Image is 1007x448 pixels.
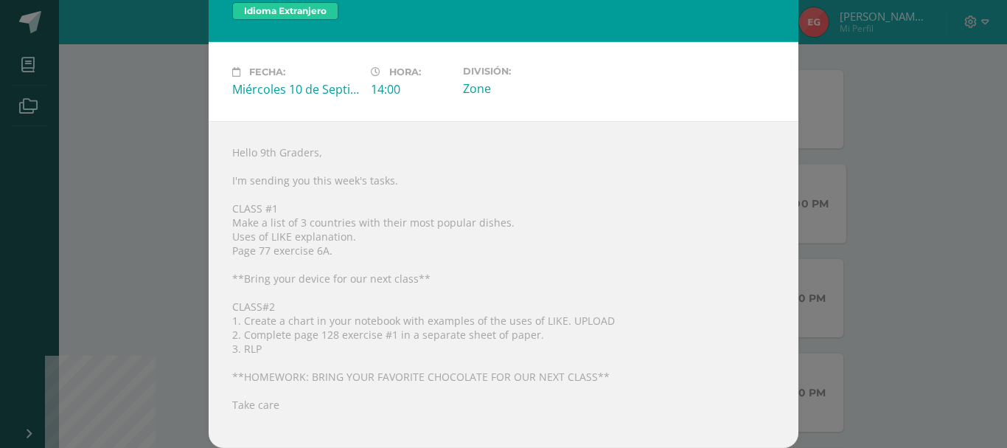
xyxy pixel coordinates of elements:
[389,66,421,77] span: Hora:
[232,2,338,20] span: Idioma Extranjero
[463,66,590,77] label: División:
[209,121,798,448] div: Hello 9th Graders, I'm sending you this week's tasks. CLASS #1 Make a list of 3 countries with th...
[249,66,285,77] span: Fecha:
[371,81,451,97] div: 14:00
[232,81,359,97] div: Miércoles 10 de Septiembre
[463,80,590,97] div: Zone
